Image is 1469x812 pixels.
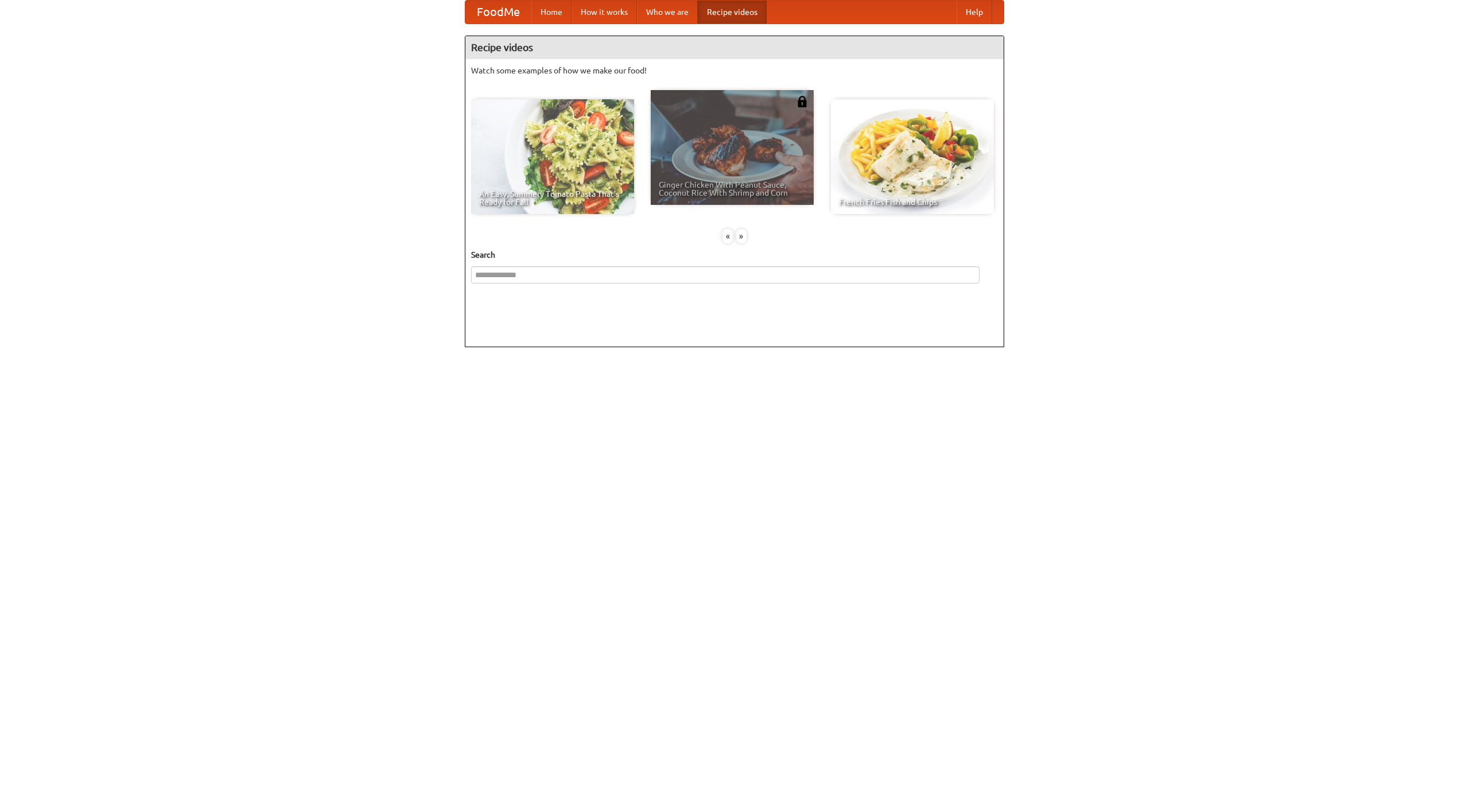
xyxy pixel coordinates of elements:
[465,36,1004,59] h4: Recipe videos
[471,249,998,261] h5: Search
[465,1,531,24] a: FoodMe
[831,99,994,214] a: French Fries Fish and Chips
[471,65,998,76] p: Watch some examples of how we make our food!
[698,1,767,24] a: Recipe videos
[736,229,747,243] div: »
[796,96,808,107] img: 483408.png
[479,190,626,206] span: An Easy, Summery Tomato Pasta That's Ready for Fall
[637,1,698,24] a: Who we are
[957,1,992,24] a: Help
[531,1,572,24] a: Home
[572,1,637,24] a: How it works
[839,198,986,206] span: French Fries Fish and Chips
[722,229,733,243] div: «
[471,99,634,214] a: An Easy, Summery Tomato Pasta That's Ready for Fall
